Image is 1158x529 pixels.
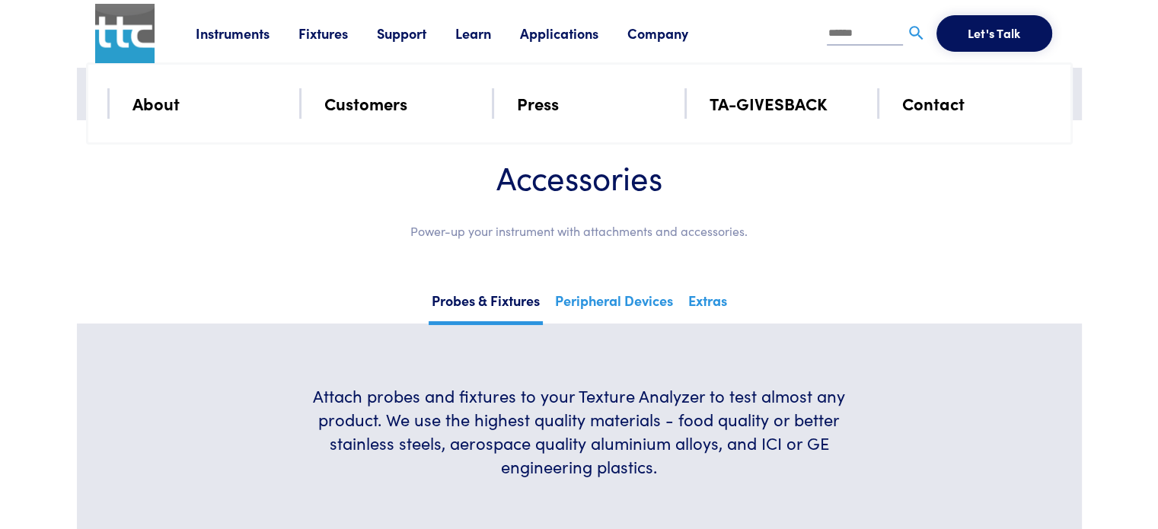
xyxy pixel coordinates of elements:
a: Fixtures [298,24,377,43]
a: About [132,90,180,116]
a: Press [517,90,559,116]
a: Company [627,24,717,43]
h1: Accessories [123,157,1036,197]
a: Customers [324,90,407,116]
a: Extras [685,288,730,321]
a: Peripheral Devices [552,288,676,321]
a: TA-GIVESBACK [710,90,828,116]
a: Contact [902,90,965,116]
p: Power-up your instrument with attachments and accessories. [123,221,1036,241]
a: Instruments [196,24,298,43]
button: Let's Talk [936,15,1052,52]
img: ttc_logo_1x1_v1.0.png [95,4,155,63]
a: Applications [520,24,627,43]
a: Learn [455,24,520,43]
a: Support [377,24,455,43]
h6: Attach probes and fixtures to your Texture Analyzer to test almost any product. We use the highes... [294,384,864,478]
a: Probes & Fixtures [429,288,543,325]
